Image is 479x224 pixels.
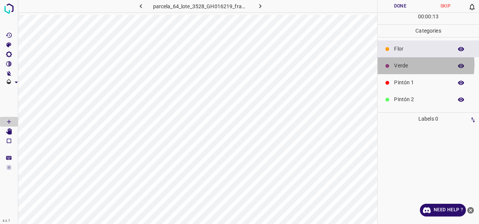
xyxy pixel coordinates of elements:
button: close-help [466,204,475,217]
p: 00 [425,13,431,21]
p: Categories [378,25,479,37]
a: Need Help ? [420,204,466,217]
p: Pintón 2 [394,96,449,103]
div: 4.3.7 [1,218,12,224]
p: Pintón 1 [394,79,449,87]
div: Pintón 1 [378,74,479,91]
img: logo [2,2,16,15]
p: Labels 0 [380,113,477,125]
p: 00 [418,13,424,21]
div: : : [418,13,439,24]
p: 13 [433,13,439,21]
div: Pintón 2 [378,91,479,108]
div: Pintón 3 [378,108,479,125]
div: Verde [378,57,479,74]
h6: parcela_64_lote_3528_GH016219_frame_00121_117050.jpg [153,2,248,12]
p: Verde [394,62,449,70]
div: Flor [378,40,479,57]
p: Flor [394,45,449,53]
